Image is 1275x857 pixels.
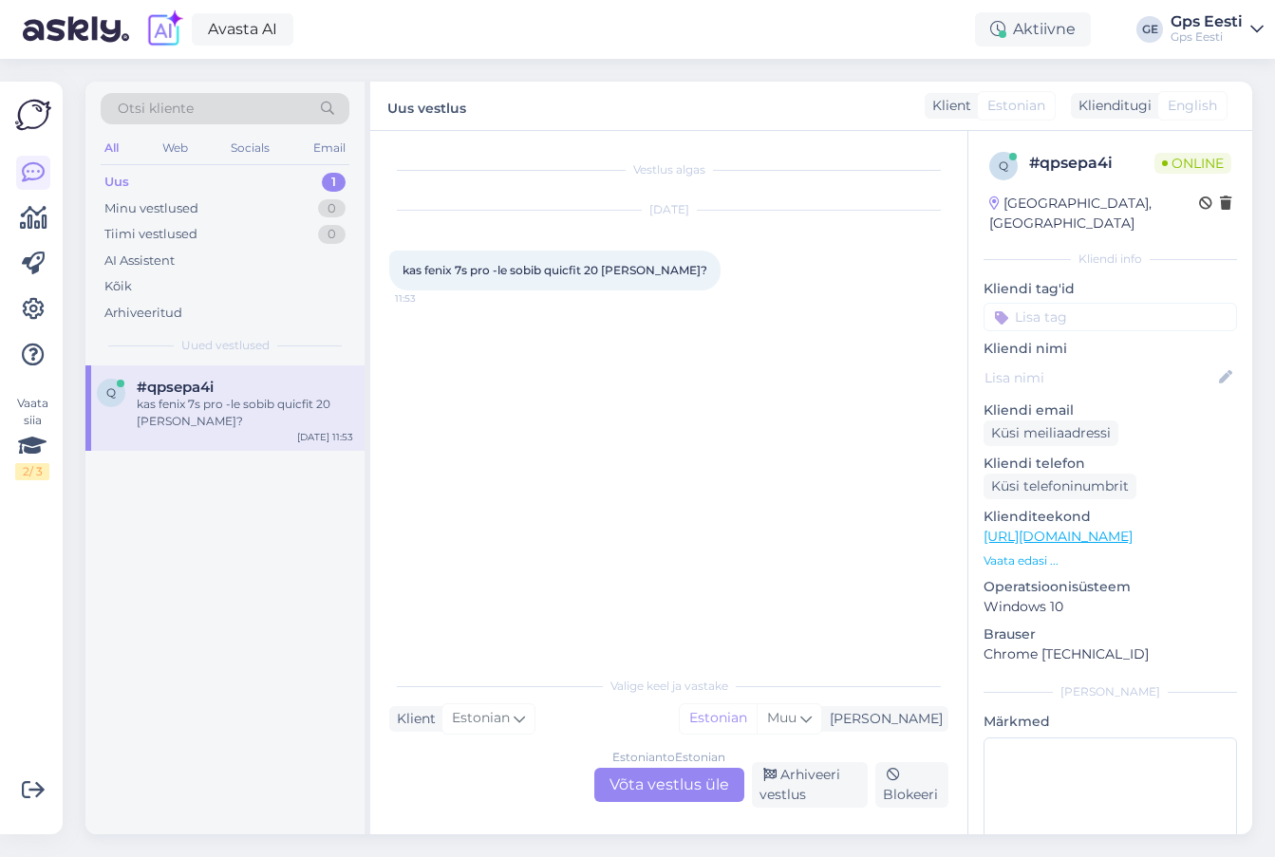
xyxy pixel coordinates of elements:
div: Kõik [104,277,132,296]
span: #qpsepa4i [137,379,214,396]
p: Kliendi tag'id [984,279,1237,299]
div: Kliendi info [984,251,1237,268]
div: [PERSON_NAME] [822,709,943,729]
div: Estonian [680,704,757,733]
label: Uus vestlus [387,93,466,119]
div: Estonian to Estonian [612,749,725,766]
div: Klient [925,96,971,116]
span: Estonian [987,96,1045,116]
div: 0 [318,225,346,244]
span: Otsi kliente [118,99,194,119]
div: [DATE] 11:53 [297,430,353,444]
a: [URL][DOMAIN_NAME] [984,528,1133,545]
p: Brauser [984,624,1237,644]
div: Blokeeri [875,762,948,808]
div: Socials [227,136,273,160]
div: Web [159,136,192,160]
div: Aktiivne [975,12,1091,47]
div: Vaata siia [15,395,49,480]
input: Lisa nimi [984,367,1215,388]
p: Operatsioonisüsteem [984,577,1237,597]
span: q [999,158,1008,173]
span: Uued vestlused [181,337,270,354]
span: English [1168,96,1217,116]
span: Muu [767,709,797,726]
div: Valige keel ja vastake [389,678,948,695]
input: Lisa tag [984,303,1237,331]
div: Gps Eesti [1171,14,1243,29]
a: Gps EestiGps Eesti [1171,14,1264,45]
div: GE [1136,16,1163,43]
div: Uus [104,173,129,192]
div: Gps Eesti [1171,29,1243,45]
div: Klient [389,709,436,729]
div: Võta vestlus üle [594,768,744,802]
div: # qpsepa4i [1029,152,1154,175]
span: Online [1154,153,1231,174]
a: Avasta AI [192,13,293,46]
div: All [101,136,122,160]
div: Email [309,136,349,160]
div: Küsi telefoninumbrit [984,474,1136,499]
div: Arhiveeri vestlus [752,762,869,808]
img: explore-ai [144,9,184,49]
p: Kliendi telefon [984,454,1237,474]
div: AI Assistent [104,252,175,270]
p: Klienditeekond [984,507,1237,527]
div: [DATE] [389,201,948,218]
span: kas fenix 7s pro -le sobib quicfit 20 [PERSON_NAME]? [403,263,707,277]
span: 11:53 [395,291,466,306]
p: Kliendi email [984,401,1237,420]
p: Märkmed [984,712,1237,732]
div: Arhiveeritud [104,304,182,323]
div: Küsi meiliaadressi [984,420,1118,446]
p: Vaata edasi ... [984,552,1237,569]
div: Tiimi vestlused [104,225,197,244]
div: Vestlus algas [389,161,948,178]
div: 2 / 3 [15,463,49,480]
span: q [106,385,116,400]
div: [GEOGRAPHIC_DATA], [GEOGRAPHIC_DATA] [989,194,1199,233]
div: 0 [318,199,346,218]
p: Chrome [TECHNICAL_ID] [984,644,1237,664]
p: Kliendi nimi [984,339,1237,359]
div: Klienditugi [1071,96,1152,116]
img: Askly Logo [15,97,51,133]
div: Minu vestlused [104,199,198,218]
span: Estonian [452,708,510,729]
div: 1 [322,173,346,192]
p: Windows 10 [984,597,1237,617]
div: [PERSON_NAME] [984,683,1237,700]
div: kas fenix 7s pro -le sobib quicfit 20 [PERSON_NAME]? [137,396,353,430]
